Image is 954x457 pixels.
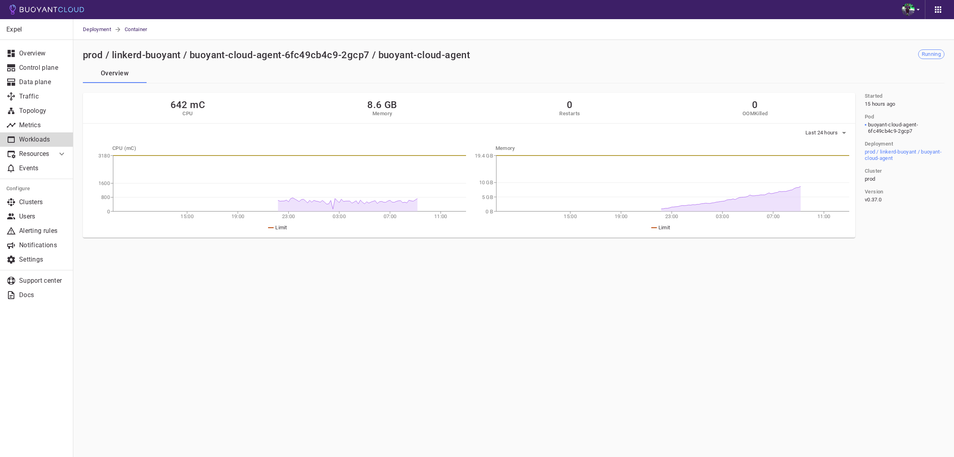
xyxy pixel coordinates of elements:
[868,122,943,134] span: buoyant-cloud-agent-6fc49cb4c9-2gcp7
[367,110,397,117] h5: Memory
[83,19,114,40] a: Deployment
[19,291,67,299] p: Docs
[231,213,245,219] tspan: 19:00
[865,176,875,182] span: prod
[6,185,67,192] h5: Configure
[333,213,346,219] tspan: 03:00
[902,3,915,16] img: Bjorn Stange
[83,64,147,83] button: Overview
[742,110,768,117] h5: OOMKilled
[865,149,942,161] a: prod / linkerd-buoyant / buoyant-cloud-agent
[170,110,205,117] h5: CPU
[19,164,67,172] p: Events
[474,153,493,159] tspan: 19.4 GB
[19,49,67,57] p: Overview
[170,99,205,110] h2: 642 mC
[125,19,157,40] span: Container
[865,93,883,99] h5: Started
[19,150,51,158] p: Resources
[865,189,883,195] h5: Version
[19,213,67,221] p: Users
[665,213,678,219] tspan: 23:00
[482,194,493,200] tspan: 5 GB
[180,213,194,219] tspan: 15:00
[742,99,768,110] h2: 0
[865,168,882,174] h5: Cluster
[98,153,110,159] tspan: 3180
[19,121,67,129] p: Metrics
[805,127,849,139] button: Last 24 hours
[19,136,67,144] p: Workloads
[367,99,397,110] h2: 8.6 GB
[282,213,295,219] tspan: 23:00
[19,241,67,249] p: Notifications
[98,180,110,186] tspan: 1600
[865,197,882,203] span: v0.37.0
[486,209,493,215] tspan: 0 B
[716,213,729,219] tspan: 03:00
[6,26,66,33] p: Expel
[19,78,67,86] p: Data plane
[559,99,580,110] h2: 0
[766,213,780,219] tspan: 07:00
[805,130,839,136] span: Last 24 hours
[865,101,895,107] span: Mon, 11 Aug 2025 03:06:41 UTC
[83,49,470,61] h2: prod / linkerd-buoyant / buoyant-cloud-agent-6fc49cb4c9-2gcp7 / buoyant-cloud-agent
[19,256,67,264] p: Settings
[817,213,831,219] tspan: 11:00
[564,213,577,219] tspan: 15:00
[19,198,67,206] p: Clusters
[19,64,67,72] p: Control plane
[112,145,466,152] h5: CPU (mC)
[275,225,287,230] span: Limit
[434,213,447,219] tspan: 11:00
[101,194,110,200] tspan: 800
[614,213,627,219] tspan: 19:00
[559,110,580,117] h5: Restarts
[865,114,874,120] h5: Pod
[865,101,895,107] relative-time: 15 hours ago
[496,145,849,152] h5: Memory
[865,141,893,147] h5: Deployment
[19,93,67,100] p: Traffic
[19,277,67,285] p: Support center
[19,227,67,235] p: Alerting rules
[919,51,944,57] span: Running
[479,179,493,185] tspan: 10 GB
[19,107,67,115] p: Topology
[384,213,397,219] tspan: 07:00
[658,225,670,230] span: Limit
[107,209,110,215] tspan: 0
